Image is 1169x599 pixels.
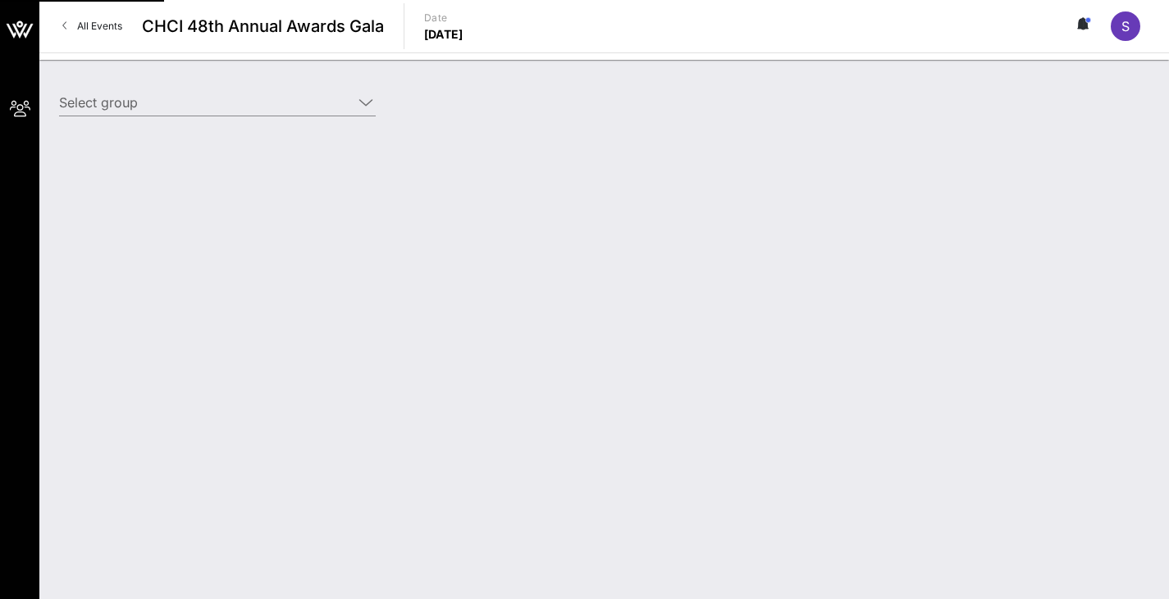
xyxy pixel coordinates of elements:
[424,26,463,43] p: [DATE]
[53,13,132,39] a: All Events
[142,14,384,39] span: CHCI 48th Annual Awards Gala
[1121,18,1130,34] span: S
[77,20,122,32] span: All Events
[424,10,463,26] p: Date
[1111,11,1140,41] div: S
